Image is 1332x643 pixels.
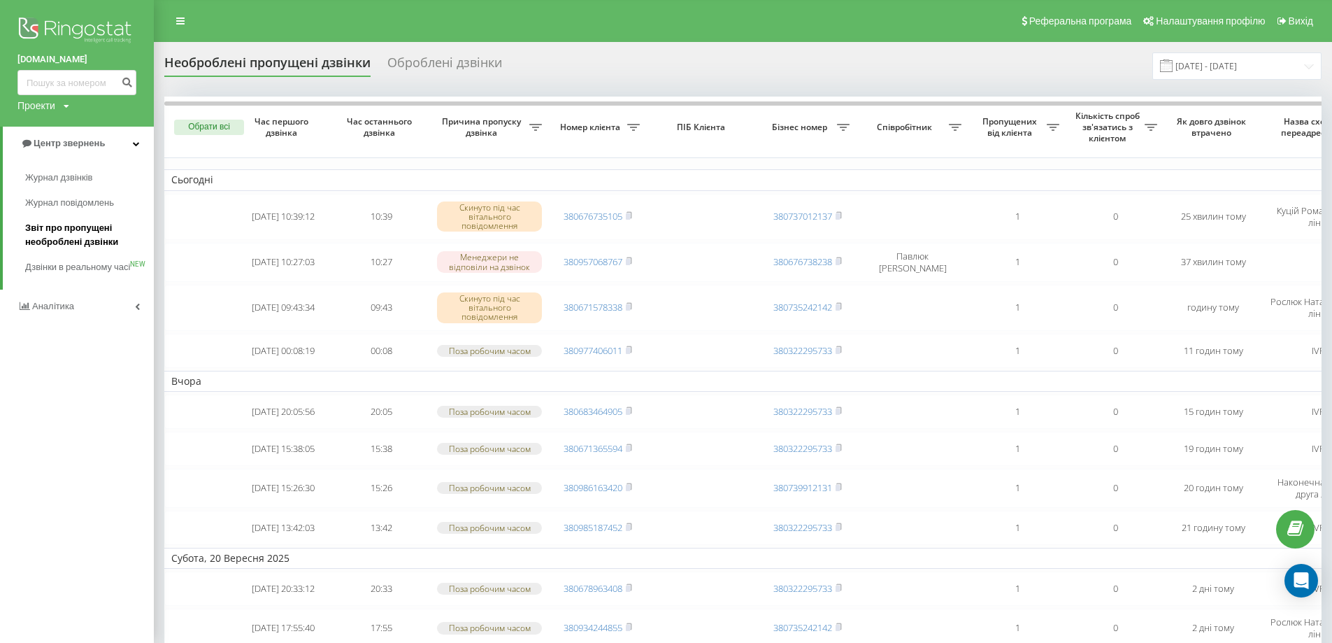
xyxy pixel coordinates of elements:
div: Поза робочим часом [437,406,542,418]
span: Аналiтика [32,301,74,311]
a: 380676738238 [773,255,832,268]
span: Налаштування профілю [1156,15,1265,27]
td: 0 [1066,469,1164,508]
td: 15 годин тому [1164,395,1262,429]
a: 380957068767 [564,255,622,268]
td: 1 [968,194,1066,240]
button: Обрати всі [174,120,244,135]
div: Скинуто під час вітального повідомлення [437,202,542,232]
span: Номер клієнта [556,122,627,133]
a: 380737012137 [773,210,832,222]
a: [DOMAIN_NAME] [17,52,136,66]
a: 380739912131 [773,481,832,494]
span: Кількість спроб зв'язатись з клієнтом [1073,111,1145,143]
td: 1 [968,469,1066,508]
td: 0 [1066,194,1164,240]
a: 380671365594 [564,442,622,455]
div: Скинуто під час вітального повідомлення [437,292,542,323]
a: 380671578338 [564,301,622,313]
td: 0 [1066,572,1164,606]
input: Пошук за номером [17,70,136,95]
span: Співробітник [864,122,949,133]
td: 19 годин тому [1164,432,1262,466]
a: 380678963408 [564,582,622,595]
td: 1 [968,395,1066,429]
div: Менеджери не відповіли на дзвінок [437,251,542,272]
td: 1 [968,243,1066,282]
td: [DATE] 20:05:56 [234,395,332,429]
a: 380977406011 [564,344,622,357]
span: Журнал дзвінків [25,171,92,185]
a: 380735242142 [773,621,832,634]
a: 380985187452 [564,521,622,534]
img: Ringostat logo [17,14,136,49]
div: Поза робочим часом [437,622,542,634]
div: Поза робочим часом [437,583,542,595]
span: Як довго дзвінок втрачено [1175,116,1251,138]
td: [DATE] 15:26:30 [234,469,332,508]
td: 20:05 [332,395,430,429]
div: Поза робочим часом [437,482,542,494]
a: 380676735105 [564,210,622,222]
td: 10:27 [332,243,430,282]
td: [DATE] 15:38:05 [234,432,332,466]
span: Дзвінки в реальному часі [25,260,130,274]
div: Оброблені дзвінки [387,55,502,77]
span: Пропущених від клієнта [975,116,1047,138]
span: ПІБ Клієнта [659,122,747,133]
span: Бізнес номер [766,122,837,133]
td: Павлюк [PERSON_NAME] [857,243,968,282]
div: Необроблені пропущені дзвінки [164,55,371,77]
td: [DATE] 20:33:12 [234,572,332,606]
div: Поза робочим часом [437,443,542,455]
a: 380683464905 [564,405,622,418]
td: 0 [1066,334,1164,368]
a: Журнал повідомлень [25,190,154,215]
div: Проекти [17,99,55,113]
span: Центр звернень [34,138,105,148]
td: 1 [968,285,1066,331]
a: 380322295733 [773,442,832,455]
span: Причина пропуску дзвінка [437,116,529,138]
td: 13:42 [332,511,430,545]
td: 10:39 [332,194,430,240]
td: 0 [1066,285,1164,331]
a: Центр звернень [3,127,154,160]
div: Open Intercom Messenger [1284,564,1318,598]
span: Журнал повідомлень [25,196,114,210]
td: 20 годин тому [1164,469,1262,508]
td: 0 [1066,432,1164,466]
td: 00:08 [332,334,430,368]
td: 20:33 [332,572,430,606]
td: 15:26 [332,469,430,508]
span: Час останнього дзвінка [343,116,419,138]
td: [DATE] 09:43:34 [234,285,332,331]
td: [DATE] 10:27:03 [234,243,332,282]
td: 0 [1066,395,1164,429]
td: 1 [968,432,1066,466]
span: Звіт про пропущені необроблені дзвінки [25,221,147,249]
td: 09:43 [332,285,430,331]
td: 11 годин тому [1164,334,1262,368]
span: Час першого дзвінка [245,116,321,138]
td: 25 хвилин тому [1164,194,1262,240]
a: 380322295733 [773,405,832,418]
a: Дзвінки в реальному часіNEW [25,255,154,280]
a: 380322295733 [773,582,832,595]
span: Вихід [1289,15,1313,27]
td: 1 [968,511,1066,545]
a: 380322295733 [773,344,832,357]
td: 0 [1066,243,1164,282]
a: 380986163420 [564,481,622,494]
td: [DATE] 10:39:12 [234,194,332,240]
span: Реферальна програма [1029,15,1132,27]
td: 1 [968,334,1066,368]
td: 21 годину тому [1164,511,1262,545]
td: [DATE] 13:42:03 [234,511,332,545]
div: Поза робочим часом [437,522,542,534]
td: 1 [968,572,1066,606]
a: 380322295733 [773,521,832,534]
td: [DATE] 00:08:19 [234,334,332,368]
div: Поза робочим часом [437,345,542,357]
td: годину тому [1164,285,1262,331]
